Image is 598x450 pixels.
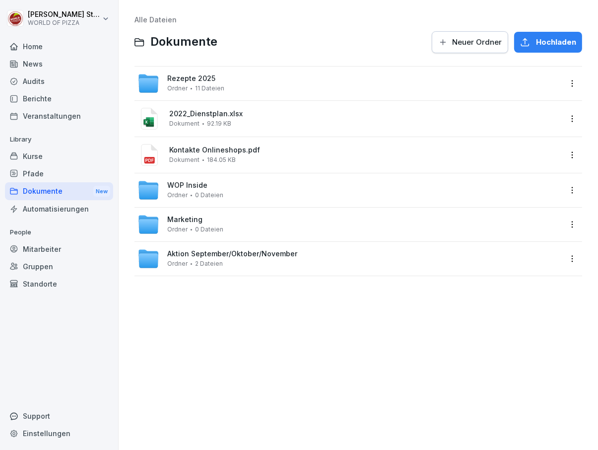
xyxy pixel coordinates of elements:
[5,225,113,240] p: People
[195,192,223,199] span: 0 Dateien
[93,186,110,197] div: New
[5,425,113,442] a: Einstellungen
[207,120,231,127] span: 92.19 KB
[5,73,113,90] a: Audits
[169,110,561,118] span: 2022_Dienstplan.xlsx
[167,226,188,233] span: Ordner
[5,90,113,107] a: Berichte
[5,107,113,125] a: Veranstaltungen
[432,31,508,53] button: Neuer Ordner
[5,132,113,148] p: Library
[195,85,224,92] span: 11 Dateien
[5,38,113,55] a: Home
[28,19,100,26] p: WORLD OF PIZZA
[5,275,113,293] a: Standorte
[5,182,113,201] a: DokumenteNew
[207,156,236,163] span: 184.05 KB
[167,250,297,258] span: Aktion September/Oktober/November
[195,226,223,233] span: 0 Dateien
[514,32,582,53] button: Hochladen
[5,240,113,258] a: Mitarbeiter
[137,248,561,270] a: Aktion September/Oktober/NovemberOrdner2 Dateien
[169,156,199,163] span: Dokument
[5,182,113,201] div: Dokumente
[137,73,561,94] a: Rezepte 2025Ordner11 Dateien
[195,260,223,267] span: 2 Dateien
[5,55,113,73] a: News
[150,35,217,49] span: Dokumente
[536,37,576,48] span: Hochladen
[137,179,561,201] a: WOP InsideOrdner0 Dateien
[5,165,113,182] a: Pfade
[167,192,188,199] span: Ordner
[5,148,113,165] a: Kurse
[169,146,561,154] span: Kontakte Onlineshops.pdf
[5,407,113,425] div: Support
[167,181,207,190] span: WOP Inside
[452,37,502,48] span: Neuer Ordner
[5,258,113,275] a: Gruppen
[28,10,100,19] p: [PERSON_NAME] Sturch
[137,214,561,235] a: MarketingOrdner0 Dateien
[169,120,199,127] span: Dokument
[167,75,215,83] span: Rezepte 2025
[167,216,202,224] span: Marketing
[167,260,188,267] span: Ordner
[167,85,188,92] span: Ordner
[5,200,113,218] a: Automatisierungen
[134,15,177,24] a: Alle Dateien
